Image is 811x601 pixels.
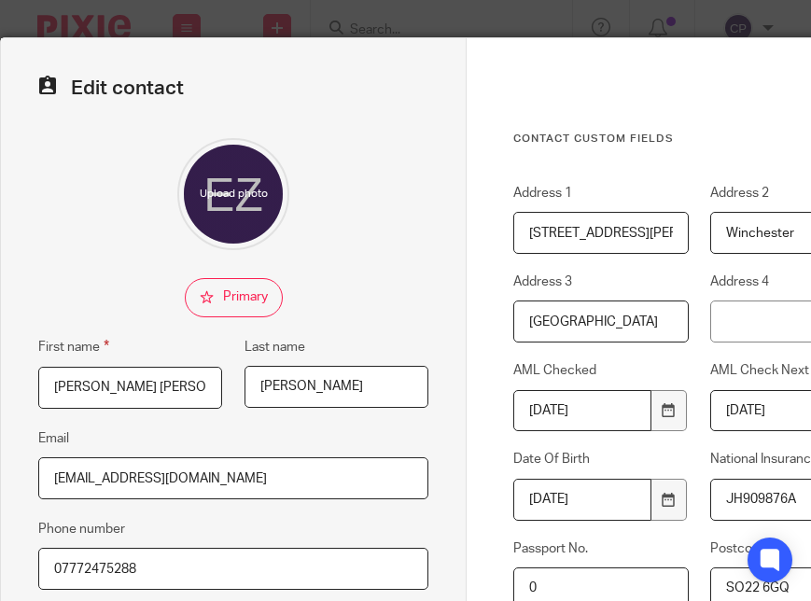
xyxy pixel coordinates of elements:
label: First name [38,336,109,357]
label: AML Checked [513,361,689,380]
label: Email [38,429,69,448]
label: Phone number [38,520,125,538]
label: Address 1 [513,184,689,203]
input: YYYY-MM-DD [513,479,651,521]
input: YYYY-MM-DD [513,390,651,432]
h2: Edit contact [38,76,428,101]
label: Address 3 [513,273,689,291]
label: Passport No. [513,539,689,558]
label: Last name [245,338,305,356]
label: Date Of Birth [513,450,689,468]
